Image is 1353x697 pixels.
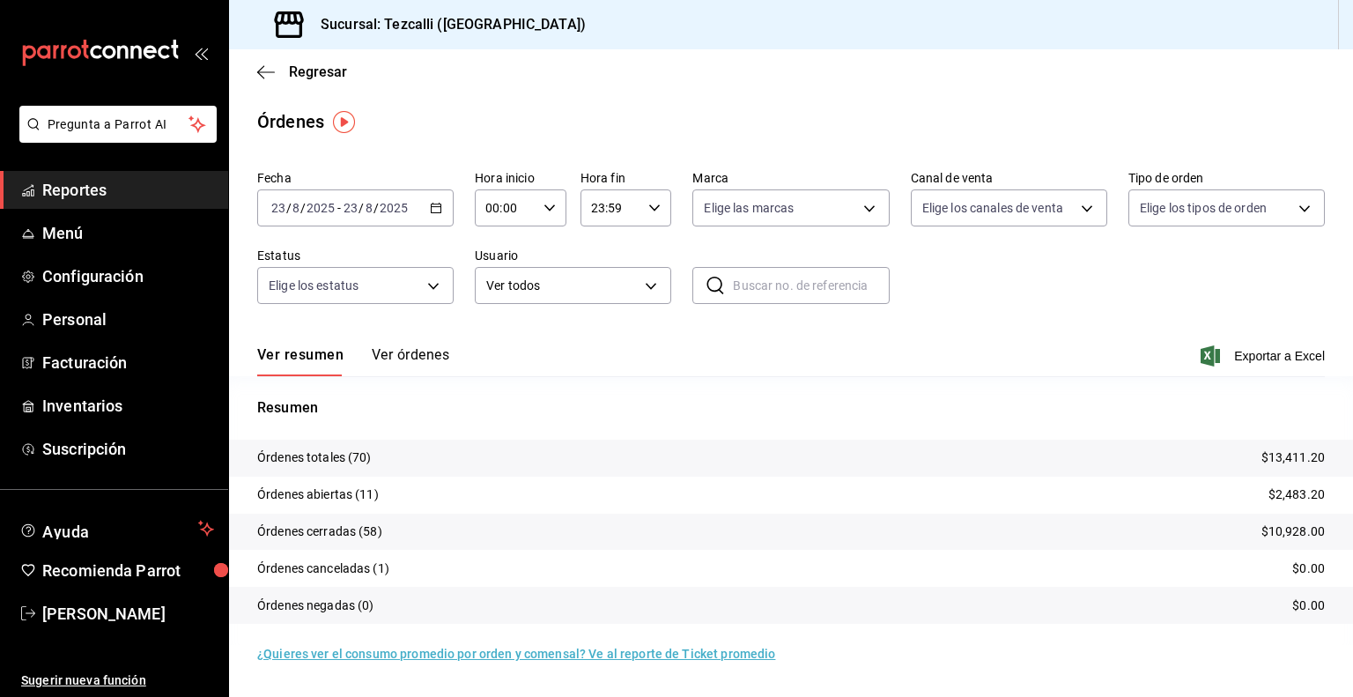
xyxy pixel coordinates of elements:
[42,178,214,202] span: Reportes
[257,647,775,661] a: ¿Quieres ver el consumo promedio por orden y comensal? Ve al reporte de Ticket promedio
[733,268,889,303] input: Buscar no. de referencia
[19,106,217,143] button: Pregunta a Parrot AI
[1292,560,1325,578] p: $0.00
[48,115,189,134] span: Pregunta a Parrot AI
[42,394,214,418] span: Inventarios
[42,437,214,461] span: Suscripción
[475,249,671,262] label: Usuario
[307,14,586,35] h3: Sucursal: Tezcalli ([GEOGRAPHIC_DATA])
[42,602,214,626] span: [PERSON_NAME]
[365,201,373,215] input: --
[42,351,214,374] span: Facturación
[257,346,344,376] button: Ver resumen
[475,172,566,184] label: Hora inicio
[257,63,347,80] button: Regresar
[270,201,286,215] input: --
[372,346,449,376] button: Ver órdenes
[1268,486,1325,504] p: $2,483.20
[257,560,389,578] p: Órdenes canceladas (1)
[257,597,374,615] p: Órdenes negadas (0)
[379,201,409,215] input: ----
[42,308,214,331] span: Personal
[12,128,217,146] a: Pregunta a Parrot AI
[922,199,1063,217] span: Elige los canales de venta
[1292,597,1325,615] p: $0.00
[1204,345,1325,367] button: Exportar a Excel
[300,201,306,215] span: /
[289,63,347,80] span: Regresar
[257,108,324,135] div: Órdenes
[257,523,382,541] p: Órdenes cerradas (58)
[42,221,214,245] span: Menú
[42,559,214,582] span: Recomienda Parrot
[337,201,341,215] span: -
[286,201,292,215] span: /
[292,201,300,215] input: --
[42,264,214,288] span: Configuración
[359,201,364,215] span: /
[486,277,639,295] span: Ver todos
[343,201,359,215] input: --
[704,199,794,217] span: Elige las marcas
[257,397,1325,419] p: Resumen
[1140,199,1267,217] span: Elige los tipos de orden
[269,277,359,294] span: Elige los estatus
[1261,523,1325,541] p: $10,928.00
[306,201,336,215] input: ----
[1128,172,1325,184] label: Tipo de orden
[42,518,191,539] span: Ayuda
[257,346,449,376] div: navigation tabs
[911,172,1107,184] label: Canal de venta
[373,201,379,215] span: /
[194,46,208,60] button: open_drawer_menu
[692,172,889,184] label: Marca
[580,172,672,184] label: Hora fin
[257,172,454,184] label: Fecha
[21,671,214,690] span: Sugerir nueva función
[257,486,379,504] p: Órdenes abiertas (11)
[257,249,454,262] label: Estatus
[257,449,372,467] p: Órdenes totales (70)
[1261,449,1325,467] p: $13,411.20
[333,111,355,133] img: Tooltip marker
